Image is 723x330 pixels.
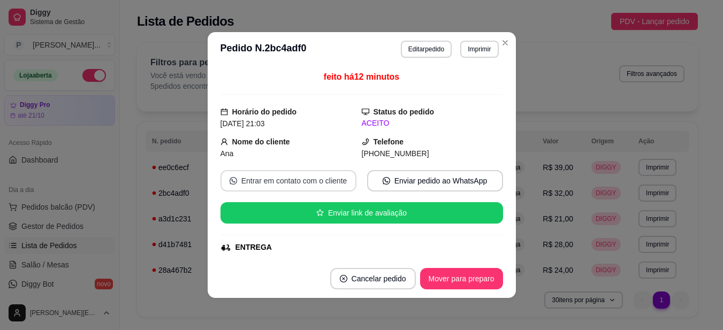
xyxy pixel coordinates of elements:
button: whats-appEnviar pedido ao WhatsApp [367,170,503,191]
span: phone [362,138,369,145]
span: [DATE] 21:03 [220,119,265,128]
span: close-circle [340,275,347,282]
strong: Nome do cliente [232,137,290,146]
strong: Telefone [374,137,404,146]
h3: Pedido N. 2bc4adf0 [220,41,307,58]
button: starEnviar link de avaliação [220,202,503,224]
button: Imprimir [460,41,498,58]
strong: Status do pedido [374,108,435,116]
span: desktop [362,108,369,116]
span: star [316,209,324,217]
strong: Horário do pedido [232,108,297,116]
button: close-circleCancelar pedido [330,268,416,289]
span: calendar [220,108,228,116]
div: ACEITO [362,118,503,129]
button: Mover para preparo [420,268,503,289]
span: feito há 12 minutos [324,72,399,81]
span: whats-app [230,177,237,185]
span: whats-app [383,177,390,185]
span: Ana [220,149,234,158]
span: user [220,138,228,145]
button: whats-appEntrar em contato com o cliente [220,170,356,191]
button: Editarpedido [401,41,452,58]
div: ENTREGA [235,242,272,253]
button: Close [497,34,514,51]
span: [PHONE_NUMBER] [362,149,429,158]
